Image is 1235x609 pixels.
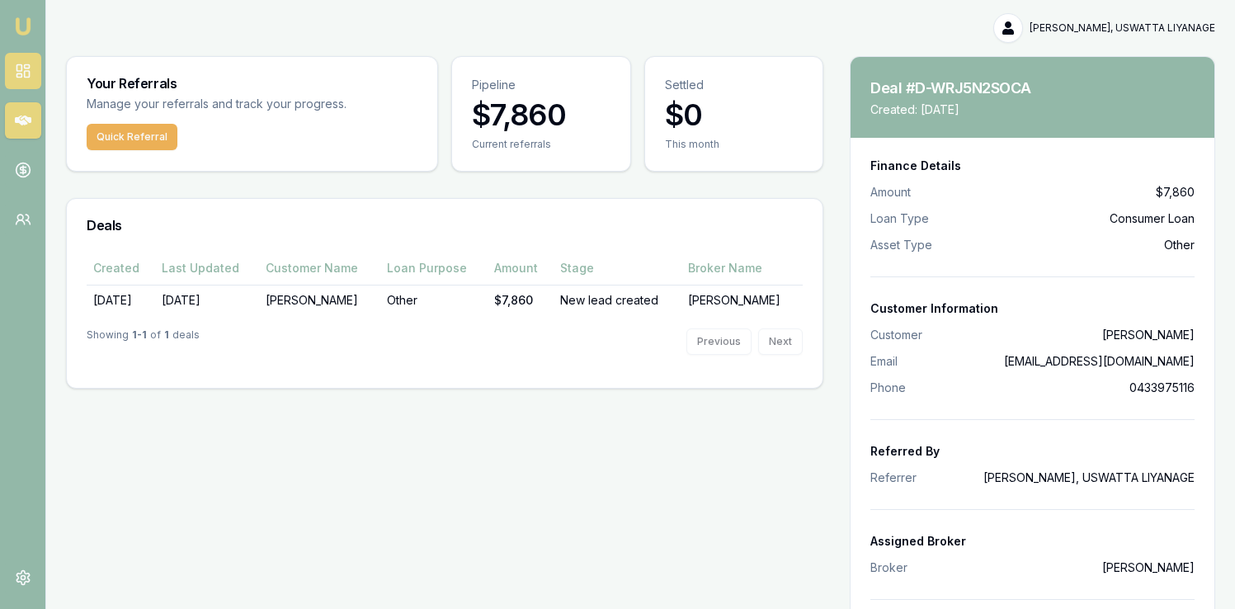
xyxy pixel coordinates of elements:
span: Other [1164,237,1195,253]
td: Other [380,285,488,315]
span: Consumer Loan [1110,210,1195,227]
strong: 1 - 1 [132,328,147,355]
div: Customer Name [266,260,374,276]
dt: Phone [870,380,906,396]
dd: [PERSON_NAME], USWATTA LIYANAGE [983,470,1195,486]
h3: Your Referrals [87,77,417,90]
div: Created [93,260,148,276]
span: [PERSON_NAME], USWATTA LIYANAGE [1030,21,1215,35]
td: New lead created [554,285,681,315]
span: $7,860 [1156,184,1195,201]
div: Finance Details [870,158,1195,174]
div: Current referrals [472,138,610,151]
td: [PERSON_NAME] [681,285,803,315]
h3: Deals [87,219,803,232]
td: [PERSON_NAME] [259,285,380,315]
span: Asset Type [870,237,932,253]
td: [DATE] [87,285,155,315]
div: Loan Purpose [387,260,481,276]
div: This month [665,138,804,151]
div: Referred By [870,443,1195,460]
div: Showing of deals [87,328,200,355]
dd: [PERSON_NAME] [1102,559,1195,576]
div: $7,860 [494,292,546,309]
a: 0433975116 [1129,380,1195,394]
h3: $7,860 [472,98,610,131]
p: Manage your referrals and track your progress. [87,95,417,114]
div: Broker Name [688,260,796,276]
div: Assigned Broker [870,533,1195,550]
h3: $0 [665,98,804,131]
span: Loan Type [870,210,929,227]
div: Amount [494,260,546,276]
img: emu-icon-u.png [13,17,33,36]
dt: Email [870,353,898,370]
dt: Broker [870,559,907,576]
p: Settled [665,77,804,93]
h3: Deal #D-WRJ5N2SOCA [870,77,1058,100]
div: Stage [560,260,675,276]
button: Quick Referral [87,124,177,150]
p: Created: [DATE] [870,101,1058,118]
a: [EMAIL_ADDRESS][DOMAIN_NAME] [1004,354,1195,368]
div: Last Updated [162,260,252,276]
dt: Customer [870,327,922,343]
dt: Referrer [870,470,917,486]
span: Amount [870,184,911,201]
p: Pipeline [472,77,610,93]
td: [DATE] [155,285,259,315]
div: Customer Information [870,300,1195,317]
dd: [PERSON_NAME] [1102,327,1195,343]
strong: 1 [164,328,169,355]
